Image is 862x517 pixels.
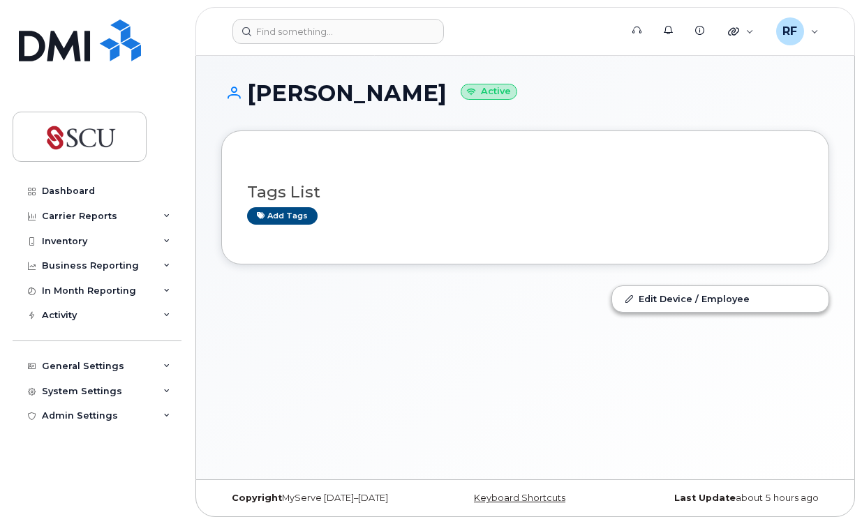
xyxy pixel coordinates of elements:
strong: Copyright [232,493,282,503]
a: Edit Device / Employee [612,286,828,311]
h1: [PERSON_NAME] [221,81,829,105]
a: Keyboard Shortcuts [474,493,565,503]
small: Active [461,84,517,100]
a: Add tags [247,207,318,225]
div: about 5 hours ago [627,493,829,504]
strong: Last Update [674,493,736,503]
h3: Tags List [247,183,803,201]
div: MyServe [DATE]–[DATE] [221,493,424,504]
